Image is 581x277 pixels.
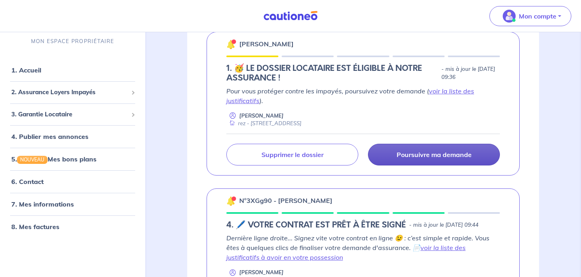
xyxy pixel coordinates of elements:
a: 1. Accueil [11,66,41,74]
a: voir la liste des justificatifs [226,87,474,105]
span: 3. Garantie Locataire [11,110,128,119]
div: state: SIGNING-CONTRACT-IN-PROGRESS, Context: NEW,NO-CERTIFICATE,ALONE,LESSOR-DOCUMENTS [226,220,500,230]
div: 5.NOUVEAUMes bons plans [3,151,142,167]
div: 2. Assurance Loyers Impayés [3,85,142,100]
a: 4. Publier mes annonces [11,132,88,141]
div: 3. Garantie Locataire [3,106,142,122]
p: Mon compte [519,11,556,21]
img: 🔔 [226,39,236,49]
p: n°3XGg90 - [PERSON_NAME] [239,196,332,205]
span: 2. Assurance Loyers Impayés [11,88,128,97]
a: Supprimer le dossier [226,144,358,165]
p: Pour vous protéger contre les impayés, poursuivez votre demande ( ). [226,86,500,105]
div: 8. Mes factures [3,219,142,235]
img: 🔔 [226,196,236,206]
div: 1. Accueil [3,62,142,78]
p: - mis à jour le [DATE] 09:36 [441,65,500,81]
div: rez - [STREET_ADDRESS] [226,120,301,127]
p: - mis à jour le [DATE] 09:44 [409,221,479,229]
h5: 1.︎ 🥳 LE DOSSIER LOCATAIRE EST ÉLIGIBLE À NOTRE ASSURANCE ! [226,64,438,83]
button: illu_account_valid_menu.svgMon compte [489,6,571,26]
a: Poursuivre ma demande [368,144,500,165]
a: 8. Mes factures [11,223,59,231]
p: Poursuivre ma demande [397,151,472,159]
img: Cautioneo [260,11,321,21]
a: 7. Mes informations [11,200,74,208]
div: 6. Contact [3,174,142,190]
div: 4. Publier mes annonces [3,128,142,145]
p: MON ESPACE PROPRIÉTAIRE [31,37,114,45]
div: 7. Mes informations [3,196,142,212]
p: Supprimer le dossier [261,151,324,159]
p: [PERSON_NAME] [239,39,294,49]
p: Dernière ligne droite... Signez vite votre contrat en ligne 😉 : c’est simple et rapide. Vous êtes... [226,233,500,262]
img: illu_account_valid_menu.svg [503,10,516,23]
p: [PERSON_NAME] [239,112,284,120]
h5: 4. 🖊️ VOTRE CONTRAT EST PRÊT À ÊTRE SIGNÉ [226,220,406,230]
p: [PERSON_NAME] [239,269,284,276]
div: state: ELIGIBILITY-RESULT-IN-PROGRESS, Context: NEW,MAYBE-CERTIFICATE,ALONE,LESSOR-DOCUMENTS [226,64,500,83]
a: 5.NOUVEAUMes bons plans [11,155,96,163]
a: 6. Contact [11,178,44,186]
